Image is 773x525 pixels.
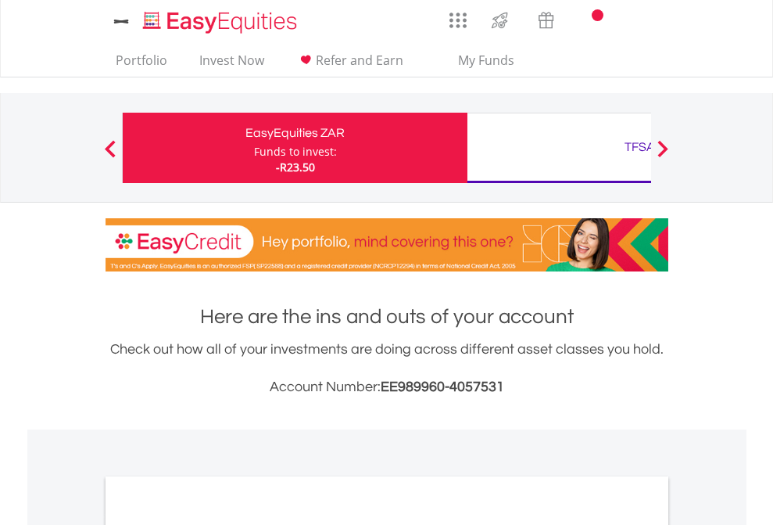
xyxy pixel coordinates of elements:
div: EasyEquities ZAR [132,122,458,144]
h1: Here are the ins and outs of your account [106,303,668,331]
a: My Profile [649,4,689,38]
a: Refer and Earn [290,52,410,77]
a: Vouchers [523,4,569,33]
a: Home page [137,4,303,35]
div: Funds to invest: [254,144,337,160]
img: EasyCredit Promotion Banner [106,218,668,271]
a: Portfolio [109,52,174,77]
button: Previous [95,148,126,164]
a: Notifications [569,4,609,35]
a: Invest Now [193,52,270,77]
img: EasyEquities_Logo.png [140,9,303,35]
img: thrive-v2.svg [487,8,513,33]
div: Check out how all of your investments are doing across different asset classes you hold. [106,339,668,398]
span: -R23.50 [276,160,315,174]
a: AppsGrid [439,4,477,29]
img: vouchers-v2.svg [533,8,559,33]
span: Refer and Earn [316,52,403,69]
span: EE989960-4057531 [381,379,504,394]
img: grid-menu-icon.svg [449,12,467,29]
button: Next [647,148,678,164]
span: My Funds [435,50,538,70]
h3: Account Number: [106,376,668,398]
a: FAQ's and Support [609,4,649,35]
